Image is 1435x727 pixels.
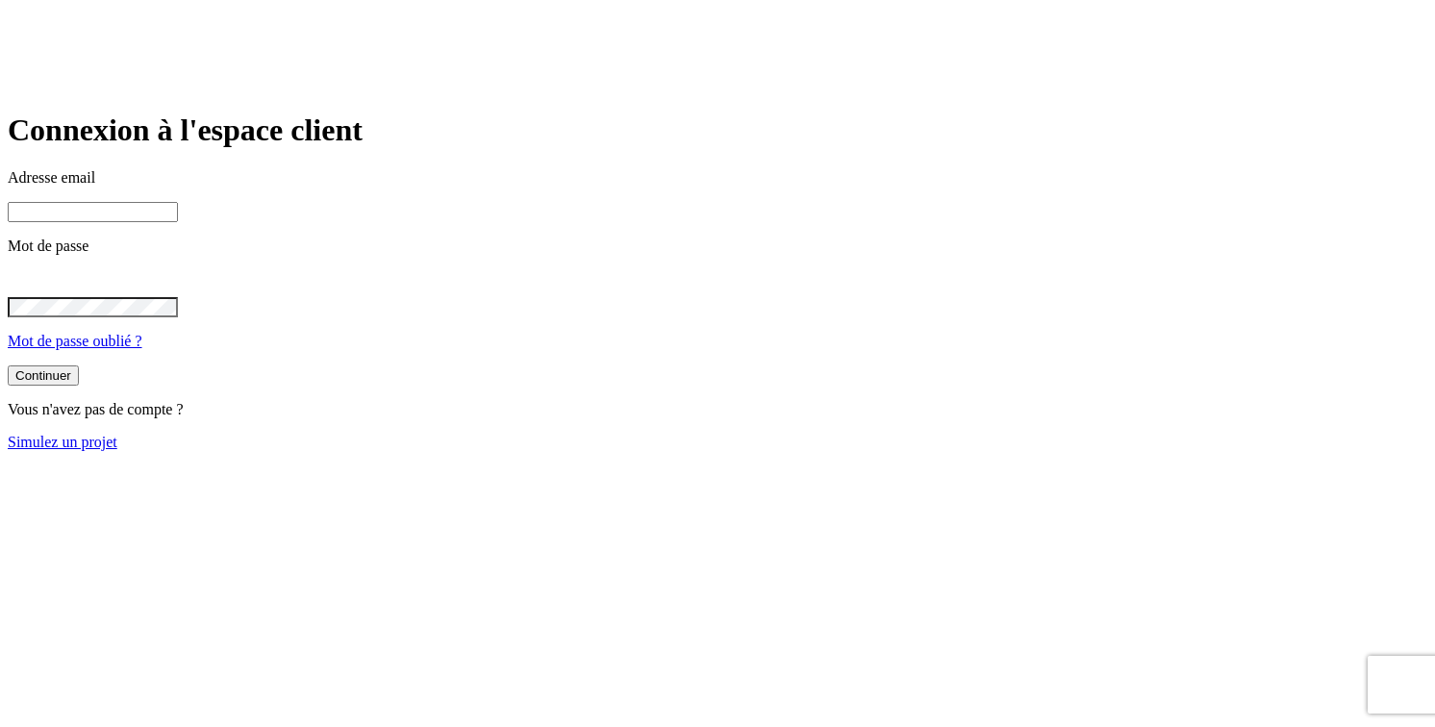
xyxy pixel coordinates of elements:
[15,368,71,383] div: Continuer
[8,434,117,450] a: Simulez un projet
[8,113,1427,148] h1: Connexion à l'espace client
[8,333,142,349] a: Mot de passe oublié ?
[8,238,1427,255] p: Mot de passe
[8,169,1427,187] p: Adresse email
[8,401,1427,418] p: Vous n'avez pas de compte ?
[8,365,79,386] button: Continuer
